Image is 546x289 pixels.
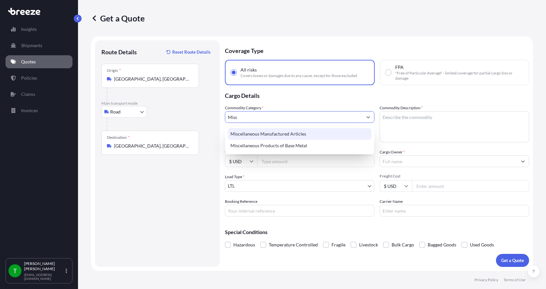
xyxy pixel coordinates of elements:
[412,180,529,192] input: Enter amount
[470,240,494,250] span: Used Goods
[240,73,357,78] span: Covers losses or damages due to any cause, except for those excluded
[380,205,529,217] input: Enter name
[114,76,191,82] input: Origin
[240,67,257,73] span: All risks
[21,91,35,98] p: Claims
[21,42,42,49] p: Shipments
[24,261,64,271] p: [PERSON_NAME] [PERSON_NAME]
[331,240,345,250] span: Fragile
[269,240,318,250] span: Temperature Controlled
[501,257,524,264] p: Get a Quote
[225,105,264,111] label: Commodity Category
[225,230,529,235] p: Special Conditions
[91,13,145,23] p: Get a Quote
[474,277,498,282] p: Privacy Policy
[101,48,137,56] p: Route Details
[110,109,121,115] span: Road
[225,111,362,123] input: Select a commodity type
[228,128,371,151] div: Suggestions
[362,111,374,123] button: Show suggestions
[225,85,529,105] p: Cargo Details
[228,128,371,140] div: Miscellaneous Manufactured Articles
[101,101,213,106] p: Main transport mode
[13,268,17,274] span: T
[21,26,37,33] p: Insights
[392,240,414,250] span: Bulk Cargo
[380,155,517,167] input: Full name
[395,64,404,71] span: FPA
[225,40,529,60] p: Coverage Type
[257,155,374,167] input: Type amount
[380,149,405,155] label: Cargo Owner
[225,198,257,205] label: Booking Reference
[172,49,211,55] p: Reset Route Details
[24,273,64,281] p: [EMAIL_ADDRESS][DOMAIN_NAME]
[225,149,374,154] span: Commodity Value
[107,68,121,73] div: Origin
[380,198,403,205] label: Carrier Name
[428,240,456,250] span: Bagged Goods
[503,277,525,282] p: Terms of Use
[107,135,130,140] div: Destination
[380,174,529,179] span: Freight Cost
[114,143,191,149] input: Destination
[225,205,374,217] input: Your internal reference
[225,174,244,180] span: Load Type
[228,140,371,151] div: Miscellaneous Products of Base Metal
[228,183,235,189] span: LTL
[233,240,255,250] span: Hazardous
[395,71,524,81] span: "Free of Particular Average" - limited coverage for partial cargo loss or damage
[380,105,423,111] label: Commodity Description
[101,106,147,118] button: Select transport
[517,155,529,167] button: Show suggestions
[21,107,38,114] p: Invoices
[21,75,37,81] p: Policies
[359,240,378,250] span: Livestock
[21,59,36,65] p: Quotes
